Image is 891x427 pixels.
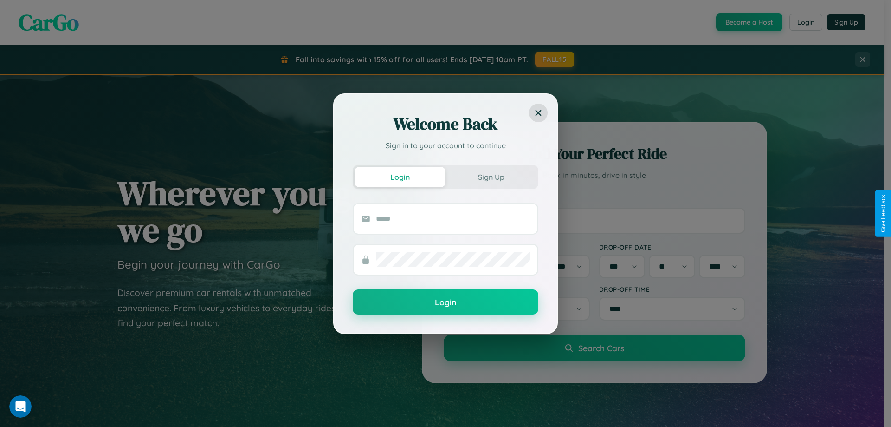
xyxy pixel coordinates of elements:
[355,167,445,187] button: Login
[353,140,538,151] p: Sign in to your account to continue
[353,289,538,315] button: Login
[9,395,32,418] iframe: Intercom live chat
[445,167,536,187] button: Sign Up
[880,195,886,232] div: Give Feedback
[353,113,538,135] h2: Welcome Back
